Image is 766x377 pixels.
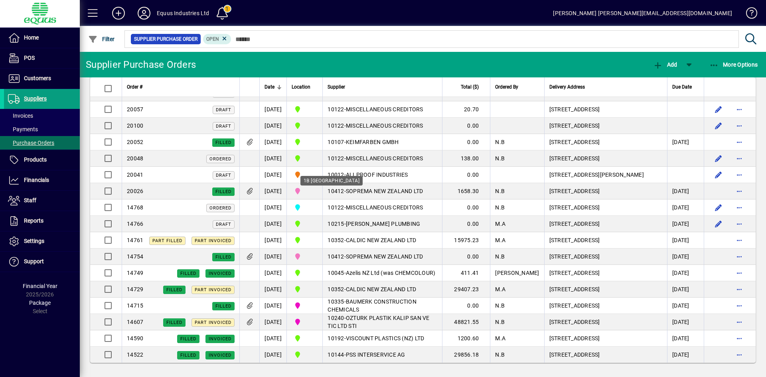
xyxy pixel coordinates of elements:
span: CALDIC NEW ZEALAND LTD [346,286,417,292]
span: Ordered [209,156,231,162]
button: More options [733,250,746,263]
div: Supplier Purchase Orders [86,58,196,71]
span: Part Invoiced [195,238,231,243]
span: Filled [215,140,231,145]
span: Package [29,300,51,306]
td: - [322,167,442,183]
span: 10192 [328,335,344,341]
span: Ordered By [495,83,518,91]
td: [DATE] [259,101,286,118]
span: Filled [166,287,182,292]
td: 0.00 [442,167,490,183]
span: 1B BLENHEIM [292,268,318,278]
td: [DATE] [667,330,704,347]
td: [DATE] [259,167,286,183]
span: N.B [495,351,505,358]
span: Suppliers [24,95,47,102]
span: Draft [216,107,231,113]
span: Date [265,83,274,91]
td: [DATE] [259,232,286,249]
td: - [322,150,442,167]
button: Add [651,57,679,72]
button: Edit [712,87,725,99]
div: Total ($) [447,83,486,91]
span: 20041 [127,172,143,178]
span: Invoices [8,113,33,119]
td: [DATE] [667,249,704,265]
td: [DATE] [259,265,286,281]
span: Payments [8,126,38,132]
span: N.B [495,302,505,309]
span: N.B [495,155,505,162]
button: More options [733,332,746,345]
td: [STREET_ADDRESS] [544,150,667,167]
a: Knowledge Base [740,2,756,28]
a: Staff [4,191,80,211]
span: OZTURK PLASTIK KALIP SAN VE TIC LTD STI [328,315,429,329]
span: 10215 [328,221,344,227]
td: 0.00 [442,298,490,314]
button: More options [733,283,746,296]
span: 10122 [328,155,344,162]
td: [DATE] [259,134,286,150]
td: [STREET_ADDRESS] [544,265,667,281]
span: M.A [495,286,505,292]
td: - [322,216,442,232]
button: More options [733,87,746,99]
td: - [322,118,442,134]
span: 14590 [127,335,143,341]
span: 1B BLENHEIM [292,350,318,359]
span: Delivery Address [549,83,585,91]
td: [STREET_ADDRESS] [544,281,667,298]
span: Supplier [328,83,345,91]
span: [PERSON_NAME] [495,270,539,276]
td: [STREET_ADDRESS] [544,330,667,347]
td: 48821.55 [442,314,490,330]
span: 10122 [328,106,344,113]
button: More Options [707,57,760,72]
button: More options [733,201,746,214]
td: 1200.60 [442,330,490,347]
a: Support [4,252,80,272]
span: 20048 [127,155,143,162]
td: [DATE] [259,249,286,265]
span: Part Filled [152,238,182,243]
td: [STREET_ADDRESS] [544,298,667,314]
span: 10012 [328,172,344,178]
button: More options [733,103,746,116]
span: MISCELLANEOUS CREDITORS [346,155,423,162]
span: 14766 [127,221,143,227]
td: - [322,265,442,281]
button: More options [733,316,746,328]
span: 14729 [127,286,143,292]
td: [DATE] [259,118,286,134]
td: [DATE] [259,150,286,167]
span: Filled [180,336,196,341]
span: Invoiced [209,271,231,276]
td: - [322,281,442,298]
div: Ordered By [495,83,539,91]
span: 10107 [328,139,344,145]
span: Financial Year [23,283,57,289]
span: 10144 [328,351,344,358]
span: N.B [495,204,505,211]
td: 0.00 [442,134,490,150]
td: [DATE] [667,298,704,314]
a: POS [4,48,80,68]
span: 20057 [127,106,143,113]
span: Azelis NZ Ltd (was CHEMCOLOUR) [346,270,436,276]
button: Profile [131,6,157,20]
a: Purchase Orders [4,136,80,150]
span: 14715 [127,302,143,309]
button: More options [733,136,746,148]
span: Order # [127,83,142,91]
button: Edit [712,168,725,181]
button: More options [733,168,746,181]
span: Supplier Purchase Order [134,35,197,43]
button: More options [733,348,746,361]
a: Home [4,28,80,48]
td: [DATE] [259,281,286,298]
span: 1B BLENHEIM [292,334,318,343]
a: Payments [4,122,80,136]
td: [STREET_ADDRESS] [544,216,667,232]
